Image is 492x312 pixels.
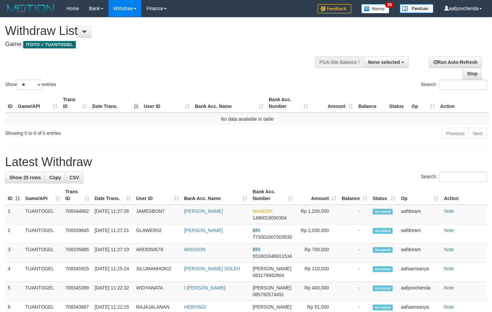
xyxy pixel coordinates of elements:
th: Op: activate to sort column ascending [398,186,441,205]
td: Rp 400,000 [295,282,339,301]
h1: Withdraw List [5,24,321,38]
a: Note [444,247,454,252]
a: Copy [45,172,65,183]
th: ID: activate to sort column descending [5,186,23,205]
td: WIDYANATA [133,282,181,301]
td: 708339845 [63,224,92,243]
a: [PERSON_NAME] [184,228,223,233]
a: I [PERSON_NAME] [184,285,226,290]
td: No data available in table [5,113,489,125]
img: Button%20Memo.svg [361,4,390,13]
th: Action [441,186,487,205]
span: MANDIRI [253,208,272,214]
span: Copy 551601046911534 to clipboard [253,253,292,259]
td: 2 [5,224,23,243]
td: GLAWER02 [133,224,181,243]
td: 3 [5,243,23,263]
span: BRI [253,247,260,252]
label: Search: [421,172,487,182]
a: Note [444,228,454,233]
th: Amount: activate to sort column ascending [311,93,356,113]
span: None selected [368,60,400,65]
span: Show 25 rows [9,175,41,180]
span: ITOTO > TUANTOGEL [23,41,76,48]
td: [DATE] 11:25:24 [92,263,133,282]
a: Note [444,266,454,271]
span: Copy 085792574491 to clipboard [253,292,284,297]
td: [DATE] 11:27:21 [92,224,133,243]
input: Search: [439,172,487,182]
a: Run Auto-Refresh [429,56,482,68]
a: CSV [65,172,84,183]
td: TUANTOGEL [23,263,63,282]
th: Action [437,93,489,113]
th: User ID: activate to sort column ascending [141,93,192,113]
img: MOTION_logo.png [5,3,56,13]
td: 708345925 [63,263,92,282]
td: aafdream [398,224,441,243]
td: - [339,243,370,263]
a: Stop [463,68,482,79]
th: Trans ID: activate to sort column ascending [60,93,90,113]
a: Note [444,304,454,310]
a: Previous [442,128,469,139]
input: Search: [439,80,487,90]
a: Note [444,208,454,214]
img: panduan.png [400,4,433,13]
td: [DATE] 11:27:19 [92,243,133,263]
a: [PERSON_NAME] SOLEH [184,266,240,271]
span: BRI [253,228,260,233]
td: SILUMANHOKI2 [133,263,181,282]
td: aafsamsanya [398,263,441,282]
th: Bank Acc. Number: activate to sort column ascending [250,186,295,205]
a: Show 25 rows [5,172,45,183]
label: Search: [421,80,487,90]
label: Show entries [5,80,56,90]
th: Date Trans.: activate to sort column ascending [92,186,133,205]
span: [PERSON_NAME] [253,304,291,310]
td: TUANTOGEL [23,282,63,301]
td: aafpovchenda [398,282,441,301]
td: Rp 700,000 [295,243,339,263]
th: User ID: activate to sort column ascending [133,186,181,205]
td: 708345389 [63,282,92,301]
span: Accepted [373,285,393,291]
td: aafdream [398,243,441,263]
th: Game/API: activate to sort column ascending [23,186,63,205]
td: 5 [5,282,23,301]
span: CSV [69,175,79,180]
span: [PERSON_NAME] [253,266,291,271]
td: Rp 2,050,000 [295,224,339,243]
th: Balance [356,93,387,113]
span: Accepted [373,305,393,310]
td: 708335885 [63,243,92,263]
div: PGA Site Balance / [315,56,364,68]
a: ARDISON [184,247,206,252]
a: Next [468,128,487,139]
td: Rp 1,200,000 [295,205,339,224]
td: TUANTOGEL [23,224,63,243]
th: Bank Acc. Name: activate to sort column ascending [182,186,250,205]
img: Feedback.jpg [318,4,351,13]
span: Accepted [373,266,393,272]
th: ID [5,93,15,113]
td: - [339,224,370,243]
td: TUANTOGEL [23,243,63,263]
th: Trans ID: activate to sort column ascending [63,186,92,205]
td: [DATE] 11:27:26 [92,205,133,224]
a: Note [444,285,454,290]
th: Status [387,93,409,113]
span: Copy 1480019050304 to clipboard [253,215,287,221]
td: JAMESBON7 [133,205,181,224]
span: Accepted [373,247,393,253]
span: Copy [49,175,61,180]
td: 708344902 [63,205,92,224]
th: Status: activate to sort column ascending [370,186,398,205]
td: ARDI050578 [133,243,181,263]
span: Copy 773301007003530 to clipboard [253,234,292,240]
td: - [339,282,370,301]
select: Showentries [17,80,42,90]
th: Balance: activate to sort column ascending [339,186,370,205]
td: [DATE] 11:22:32 [92,282,133,301]
td: - [339,205,370,224]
